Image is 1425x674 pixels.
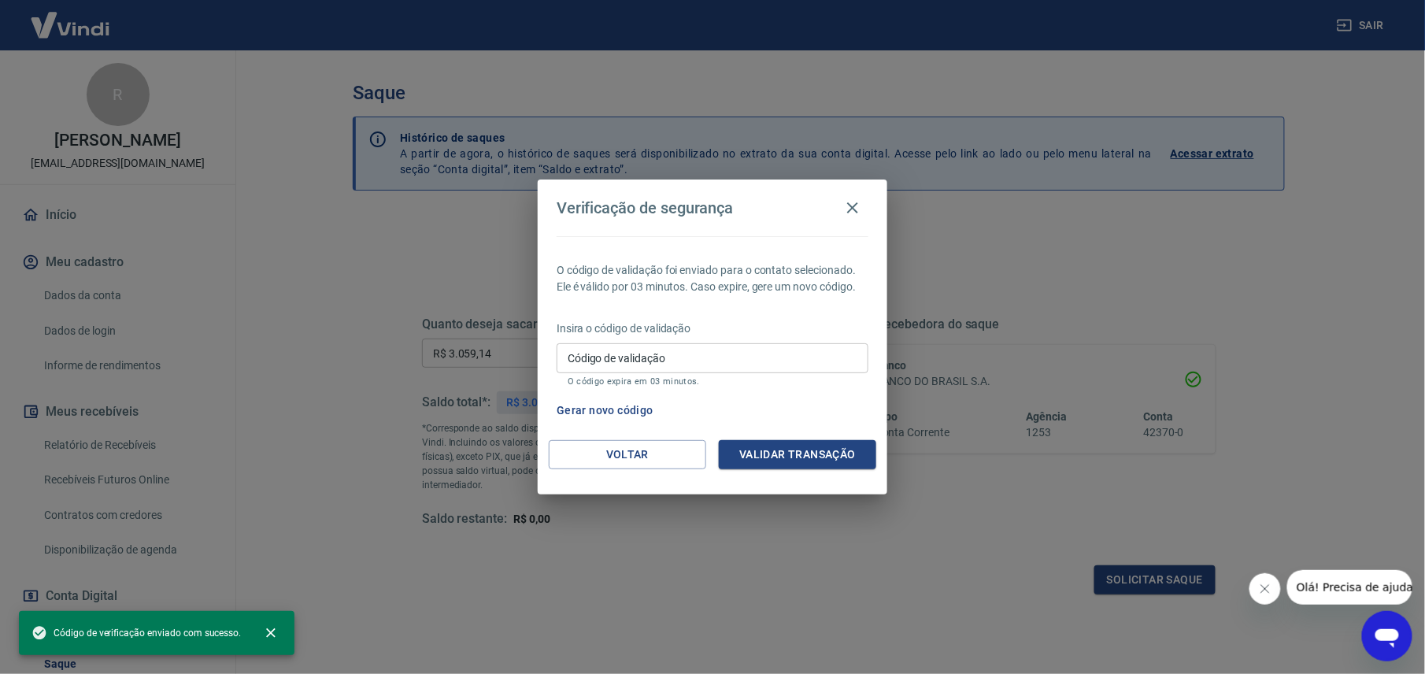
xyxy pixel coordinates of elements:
span: Código de verificação enviado com sucesso. [31,625,241,641]
span: Olá! Precisa de ajuda? [9,11,132,24]
p: Insira o código de validação [557,320,868,337]
iframe: Mensagem da empresa [1287,570,1412,605]
iframe: Botão para abrir a janela de mensagens [1362,611,1412,661]
button: Validar transação [719,440,876,469]
button: Voltar [549,440,706,469]
button: Gerar novo código [550,396,660,425]
button: close [254,616,288,650]
h4: Verificação de segurança [557,198,734,217]
p: O código expira em 03 minutos. [568,376,857,387]
p: O código de validação foi enviado para o contato selecionado. Ele é válido por 03 minutos. Caso e... [557,262,868,295]
iframe: Fechar mensagem [1249,573,1281,605]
